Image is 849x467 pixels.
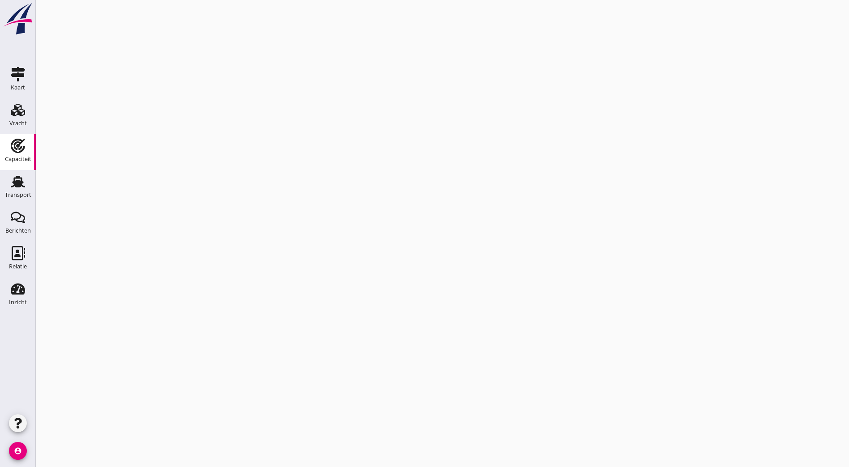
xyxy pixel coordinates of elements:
div: Vracht [9,120,27,126]
div: Inzicht [9,299,27,305]
div: Relatie [9,263,27,269]
div: Capaciteit [5,156,31,162]
div: Kaart [11,85,25,90]
i: account_circle [9,442,27,460]
div: Transport [5,192,31,198]
img: logo-small.a267ee39.svg [2,2,34,35]
div: Berichten [5,228,31,233]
